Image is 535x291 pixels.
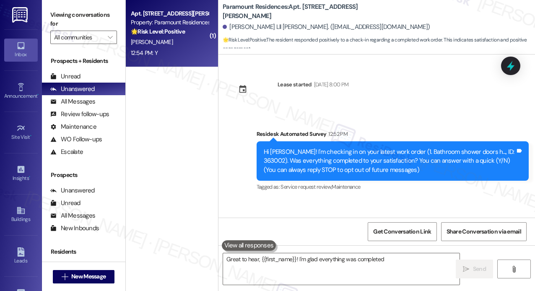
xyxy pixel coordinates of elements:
[50,224,99,233] div: New Inbounds
[280,183,332,190] span: Service request review ,
[223,3,390,21] b: Paramount Residences: Apt. [STREET_ADDRESS][PERSON_NAME]
[312,80,349,89] div: [DATE] 8:00 PM
[62,273,68,280] i: 
[50,211,95,220] div: All Messages
[50,186,95,195] div: Unanswered
[463,266,469,273] i: 
[223,23,430,31] div: [PERSON_NAME] Lll [PERSON_NAME]. ([EMAIL_ADDRESS][DOMAIN_NAME])
[441,222,527,241] button: Share Conversation via email
[108,34,112,41] i: 
[264,148,516,174] div: Hi [PERSON_NAME]! I'm checking in on your latest work order (1. Bathroom shower doors h..., ID: 3...
[50,97,95,106] div: All Messages
[447,227,521,236] span: Share Conversation via email
[50,110,109,119] div: Review follow-ups
[42,171,125,179] div: Prospects
[131,38,173,46] span: [PERSON_NAME]
[50,199,81,208] div: Unread
[131,28,185,35] strong: 🌟 Risk Level: Positive
[511,266,517,273] i: 
[223,253,460,285] textarea: Great to hear, {{first_name}}! I'm glad everything
[42,247,125,256] div: Residents
[373,227,431,236] span: Get Conversation Link
[42,57,125,65] div: Prospects + Residents
[131,9,208,18] div: Apt. [STREET_ADDRESS][PERSON_NAME]
[53,270,115,283] button: New Message
[332,183,360,190] span: Maintenance
[50,135,102,144] div: WO Follow-ups
[50,85,95,94] div: Unanswered
[368,222,436,241] button: Get Conversation Link
[278,80,312,89] div: Lease started
[4,39,38,61] a: Inbox
[50,148,83,156] div: Escalate
[326,130,348,138] div: 12:52 PM
[50,8,117,31] label: Viewing conversations for
[4,162,38,185] a: Insights •
[4,203,38,226] a: Buildings
[223,36,535,54] span: : The resident responded positively to a check-in regarding a completed work order. This indicate...
[30,133,31,139] span: •
[456,260,493,278] button: Send
[4,121,38,144] a: Site Visit •
[131,49,158,57] div: 12:54 PM: Y
[257,130,529,141] div: Residesk Automated Survey
[4,245,38,268] a: Leads
[29,174,30,180] span: •
[50,122,96,131] div: Maintenance
[223,36,266,43] strong: 🌟 Risk Level: Positive
[257,181,529,193] div: Tagged as:
[131,18,208,27] div: Property: Paramount Residences
[54,31,104,44] input: All communities
[71,272,106,281] span: New Message
[37,92,39,98] span: •
[473,265,486,273] span: Send
[50,72,81,81] div: Unread
[12,7,29,23] img: ResiDesk Logo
